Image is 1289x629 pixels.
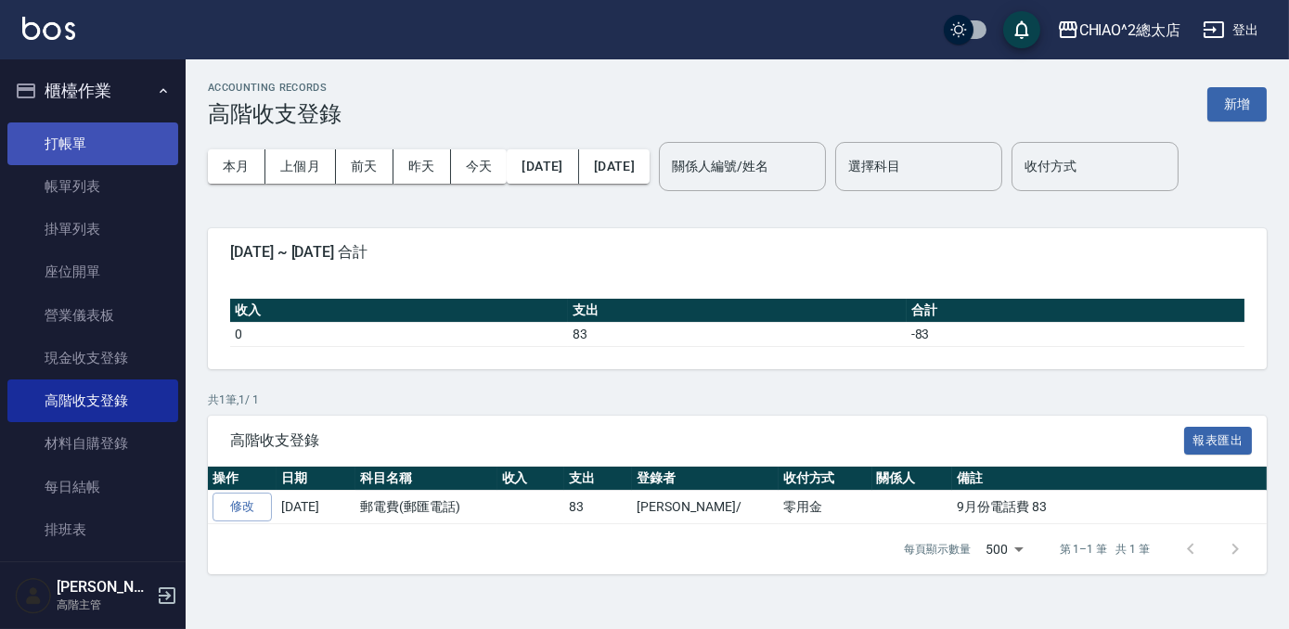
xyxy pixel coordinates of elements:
[568,299,906,323] th: 支出
[7,422,178,465] a: 材料自購登錄
[7,551,178,594] a: 現場電腦打卡
[779,491,872,524] td: 零用金
[779,467,872,491] th: 收付方式
[7,250,178,293] a: 座位開單
[7,466,178,508] a: 每日結帳
[230,431,1184,450] span: 高階收支登錄
[1060,541,1150,558] p: 第 1–1 筆 共 1 筆
[632,491,778,524] td: [PERSON_NAME]/
[230,322,568,346] td: 0
[1207,87,1267,122] button: 新增
[564,467,632,491] th: 支出
[208,101,342,127] h3: 高階收支登錄
[208,392,1267,408] p: 共 1 筆, 1 / 1
[208,82,342,94] h2: ACCOUNTING RECORDS
[7,294,178,337] a: 營業儀表板
[907,299,1244,323] th: 合計
[907,322,1244,346] td: -83
[213,493,272,521] a: 修改
[507,149,578,184] button: [DATE]
[230,243,1244,262] span: [DATE] ~ [DATE] 合計
[277,467,355,491] th: 日期
[7,508,178,551] a: 排班表
[1184,430,1253,448] a: 報表匯出
[7,208,178,250] a: 掛單列表
[15,577,52,614] img: Person
[393,149,451,184] button: 昨天
[978,524,1030,574] div: 500
[564,491,632,524] td: 83
[277,491,355,524] td: [DATE]
[57,597,151,613] p: 高階主管
[632,467,778,491] th: 登錄者
[7,67,178,115] button: 櫃檯作業
[451,149,508,184] button: 今天
[355,467,497,491] th: 科目名稱
[1207,95,1267,112] a: 新增
[1079,19,1181,42] div: CHIAO^2總太店
[7,379,178,422] a: 高階收支登錄
[1003,11,1040,48] button: save
[265,149,336,184] button: 上個月
[57,578,151,597] h5: [PERSON_NAME]
[7,337,178,379] a: 現金收支登錄
[872,467,953,491] th: 關係人
[1184,427,1253,456] button: 報表匯出
[1050,11,1189,49] button: CHIAO^2總太店
[497,467,565,491] th: 收入
[22,17,75,40] img: Logo
[579,149,650,184] button: [DATE]
[208,467,277,491] th: 操作
[1195,13,1267,47] button: 登出
[904,541,971,558] p: 每頁顯示數量
[355,491,497,524] td: 郵電費(郵匯電話)
[208,149,265,184] button: 本月
[7,122,178,165] a: 打帳單
[7,165,178,208] a: 帳單列表
[568,322,906,346] td: 83
[336,149,393,184] button: 前天
[230,299,568,323] th: 收入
